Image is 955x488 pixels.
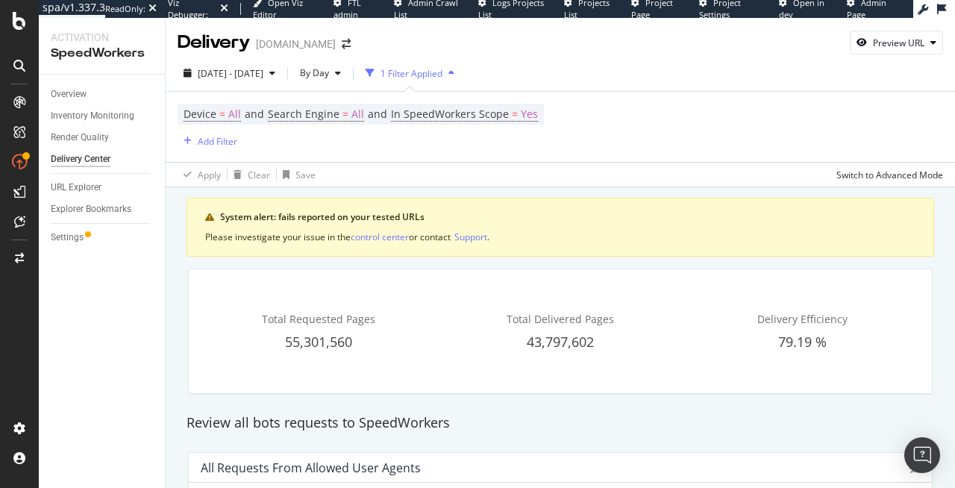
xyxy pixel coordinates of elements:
div: Explorer Bookmarks [51,201,131,217]
div: Save [295,169,316,181]
button: Add Filter [178,132,237,150]
a: Settings [51,230,154,245]
button: 1 Filter Applied [360,61,460,85]
div: Delivery Center [51,151,110,167]
span: All [228,104,241,125]
button: Preview URL [850,31,943,54]
span: and [245,107,264,121]
button: By Day [294,61,347,85]
button: [DATE] - [DATE] [178,61,281,85]
span: = [512,107,518,121]
div: Render Quality [51,130,109,146]
button: Save [277,163,316,187]
a: Overview [51,87,154,102]
button: control center [351,230,409,244]
span: and [368,107,387,121]
div: Add Filter [198,135,237,148]
div: ReadOnly: [105,3,145,15]
div: System alert: fails reported on your tested URLs [220,210,915,224]
button: Apply [178,163,221,187]
a: Delivery Center [51,151,154,167]
div: Support [454,231,487,243]
div: Apply [198,169,221,181]
span: [DATE] - [DATE] [198,67,263,80]
span: Total Requested Pages [262,312,375,326]
div: Settings [51,230,84,245]
div: warning banner [187,198,934,257]
div: Review all bots requests to SpeedWorkers [179,413,942,433]
div: All Requests from Allowed User Agents [201,460,421,475]
span: = [219,107,225,121]
div: [DOMAIN_NAME] [256,37,336,51]
div: Activation [51,30,153,45]
span: Device [184,107,216,121]
span: Yes [521,104,538,125]
span: All [351,104,364,125]
div: SpeedWorkers [51,45,153,62]
div: Delivery [178,30,250,55]
span: By Day [294,66,329,79]
span: 79.19 % [778,333,827,351]
span: In SpeedWorkers Scope [391,107,509,121]
span: 43,797,602 [527,333,594,351]
span: Total Delivered Pages [507,312,614,326]
div: URL Explorer [51,180,101,195]
div: Switch to Advanced Mode [836,169,943,181]
div: Clear [248,169,270,181]
div: arrow-right-arrow-left [342,39,351,49]
div: Preview URL [873,37,924,49]
button: Clear [228,163,270,187]
a: Inventory Monitoring [51,108,154,124]
div: Open Intercom Messenger [904,437,940,473]
div: Please investigate your issue in the or contact . [205,230,915,244]
span: 55,301,560 [285,333,352,351]
div: Inventory Monitoring [51,108,134,124]
a: Explorer Bookmarks [51,201,154,217]
button: Switch to Advanced Mode [830,163,943,187]
div: 1 Filter Applied [381,67,442,80]
span: Delivery Efficiency [757,312,848,326]
a: Render Quality [51,130,154,146]
div: control center [351,231,409,243]
div: Overview [51,87,87,102]
a: URL Explorer [51,180,154,195]
button: Support [454,230,487,244]
span: = [342,107,348,121]
span: Search Engine [268,107,339,121]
